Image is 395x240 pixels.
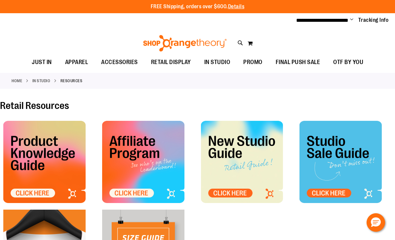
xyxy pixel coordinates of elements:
[243,55,262,70] span: PROMO
[102,121,184,203] img: OTF Affiliate Tile
[358,17,389,24] a: Tracking Info
[333,55,363,70] span: OTF BY YOU
[12,78,22,84] a: Home
[198,55,237,70] a: IN STUDIO
[276,55,320,70] span: FINAL PUSH SALE
[25,55,59,70] a: JUST IN
[327,55,370,70] a: OTF BY YOU
[144,55,198,70] a: RETAIL DISPLAY
[101,55,138,70] span: ACCESSORIES
[59,55,95,70] a: APPAREL
[269,55,327,70] a: FINAL PUSH SALE
[60,78,83,84] strong: Resources
[228,4,245,10] a: Details
[350,17,353,23] button: Account menu
[204,55,230,70] span: IN STUDIO
[367,213,385,232] button: Hello, have a question? Let’s chat.
[32,78,51,84] a: IN STUDIO
[65,55,88,70] span: APPAREL
[32,55,52,70] span: JUST IN
[142,35,228,51] img: Shop Orangetheory
[299,121,382,203] img: OTF - Studio Sale Tile
[151,55,191,70] span: RETAIL DISPLAY
[151,3,245,11] p: FREE Shipping, orders over $600.
[95,55,144,70] a: ACCESSORIES
[237,55,269,70] a: PROMO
